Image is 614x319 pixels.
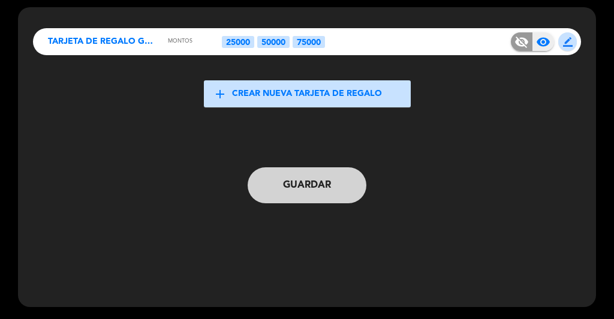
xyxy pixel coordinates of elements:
[293,36,325,48] div: 75000
[248,167,366,203] button: Guardar
[536,35,550,49] span: visibility
[563,37,573,47] span: border_color
[257,36,290,48] div: 50000
[168,37,222,46] span: Montos
[204,80,411,107] button: addCrear nueva tarjeta de regalo
[48,35,156,49] span: TARJETA DE REGALO GLORIAS
[213,87,227,101] span: add
[514,35,529,49] span: visibility_off
[222,36,254,48] div: 25000
[558,32,577,51] button: border_color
